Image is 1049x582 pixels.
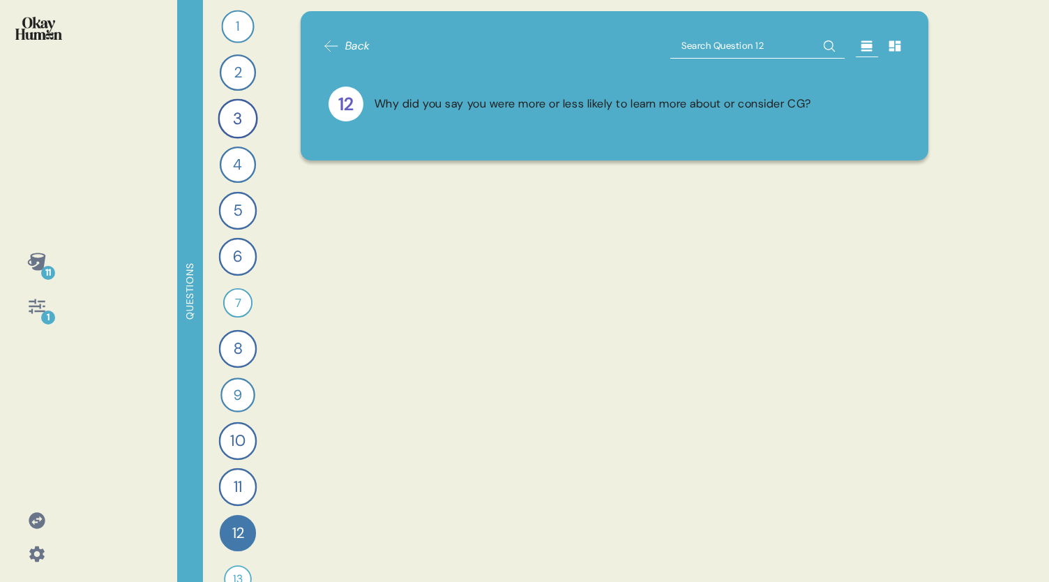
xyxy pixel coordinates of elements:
[345,38,370,54] span: Back
[219,468,257,507] div: 11
[41,266,55,280] div: 11
[41,311,55,324] div: 1
[220,147,256,183] div: 4
[15,17,62,40] img: okayhuman.3b1b6348.png
[375,96,811,113] div: Why did you say you were more or less likely to learn more about or consider CG?
[219,192,257,230] div: 5
[219,238,257,276] div: 6
[220,515,256,551] div: 12
[219,330,257,368] div: 8
[219,422,257,461] div: 10
[220,54,256,91] div: 2
[220,378,255,412] div: 9
[329,87,363,121] div: 12
[218,98,257,138] div: 3
[223,288,252,318] div: 7
[670,33,845,59] input: Search Question 12
[221,10,254,43] div: 1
